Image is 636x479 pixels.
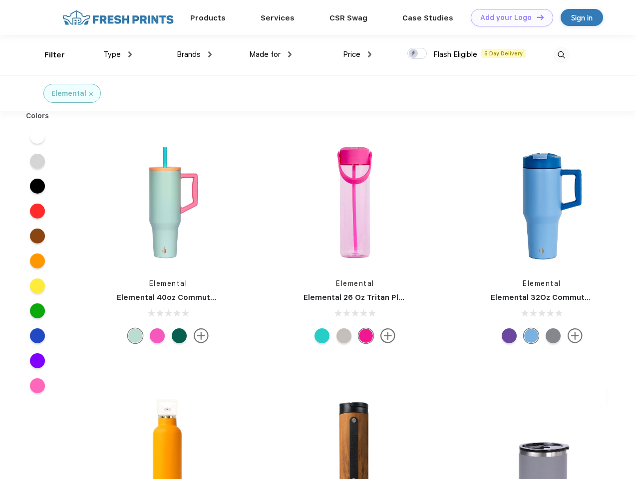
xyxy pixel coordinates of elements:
[433,50,477,59] span: Flash Eligible
[523,279,561,287] a: Elemental
[343,50,360,59] span: Price
[177,50,201,59] span: Brands
[481,49,526,58] span: 5 Day Delivery
[208,51,212,57] img: dropdown.png
[117,293,252,302] a: Elemental 40oz Commuter Tumbler
[568,328,583,343] img: more.svg
[480,13,532,22] div: Add your Logo
[190,13,226,22] a: Products
[59,9,177,26] img: fo%20logo%202.webp
[288,51,292,57] img: dropdown.png
[89,92,93,96] img: filter_cancel.svg
[368,51,371,57] img: dropdown.png
[571,12,593,23] div: Sign in
[553,47,570,63] img: desktop_search.svg
[18,111,57,121] div: Colors
[44,49,65,61] div: Filter
[172,328,187,343] div: Forest Green
[150,328,165,343] div: Hot Pink
[149,279,188,287] a: Elemental
[491,293,627,302] a: Elemental 32Oz Commuter Tumbler
[336,328,351,343] div: Midnight Clear
[336,279,374,287] a: Elemental
[289,136,421,268] img: func=resize&h=266
[476,136,609,268] img: func=resize&h=266
[380,328,395,343] img: more.svg
[102,136,235,268] img: func=resize&h=266
[128,51,132,57] img: dropdown.png
[194,328,209,343] img: more.svg
[249,50,281,59] span: Made for
[546,328,561,343] div: Graphite
[358,328,373,343] div: Hot pink
[329,13,367,22] a: CSR Swag
[261,13,295,22] a: Services
[103,50,121,59] span: Type
[524,328,539,343] div: Ocean Blue
[315,328,329,343] div: Robin's Egg
[537,14,544,20] img: DT
[304,293,469,302] a: Elemental 26 Oz Tritan Plastic Water Bottle
[128,328,143,343] div: Mint Sorbet
[51,88,86,99] div: Elemental
[502,328,517,343] div: Purple
[561,9,603,26] a: Sign in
